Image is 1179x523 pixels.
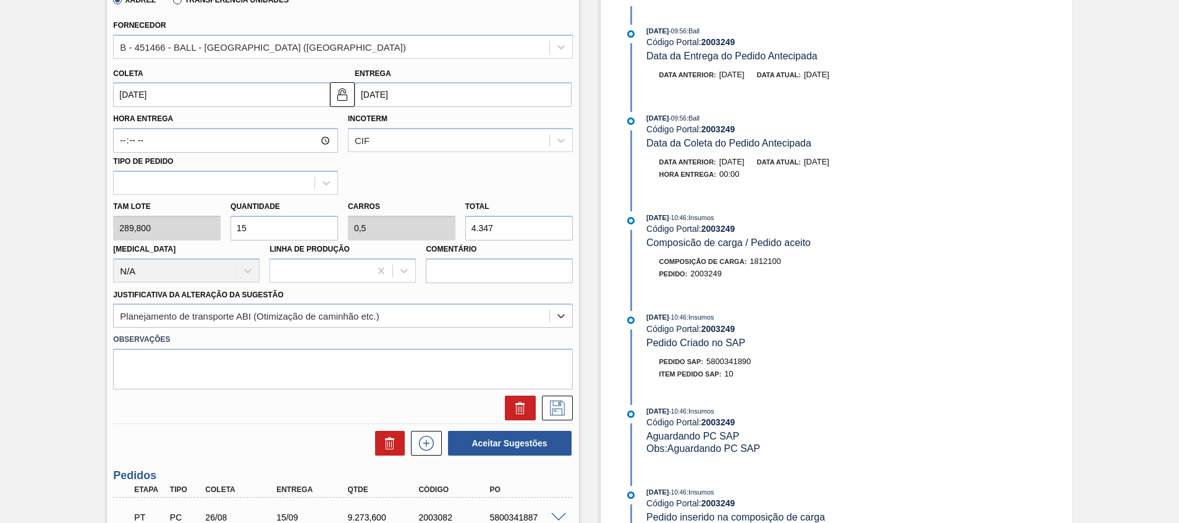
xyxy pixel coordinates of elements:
[273,485,353,494] div: Entrega
[687,27,699,35] span: : Ball
[448,431,572,456] button: Aceitar Sugestões
[627,117,635,125] img: atual
[202,485,282,494] div: Coleta
[486,485,566,494] div: PO
[646,338,745,348] span: Pedido Criado no SAP
[131,485,168,494] div: Etapa
[646,124,940,134] div: Código Portal:
[701,417,735,427] strong: 2003249
[659,158,716,166] span: Data anterior:
[348,202,380,211] label: Carros
[113,291,284,299] label: Justificativa da Alteração da Sugestão
[687,407,714,415] span: : Insumos
[646,407,669,415] span: [DATE]
[646,443,760,454] span: Obs: Aguardando PC SAP
[646,512,825,522] span: Pedido inserido na composição de carga
[627,217,635,224] img: atual
[202,512,282,522] div: 26/08/2025
[536,396,573,420] div: Salvar Sugestão
[659,358,704,365] span: Pedido SAP:
[113,469,572,482] h3: Pedidos
[757,71,801,79] span: Data atual:
[719,157,745,166] span: [DATE]
[348,114,387,123] label: Incoterm
[669,408,687,415] span: - 10:46
[627,491,635,499] img: atual
[120,41,406,52] div: B - 451466 - BALL - [GEOGRAPHIC_DATA] ([GEOGRAPHIC_DATA])
[669,489,687,496] span: - 10:46
[415,485,495,494] div: Código
[757,158,801,166] span: Data atual:
[426,240,572,258] label: Comentário
[113,157,173,166] label: Tipo de pedido
[701,224,735,234] strong: 2003249
[113,110,338,128] label: Hora Entrega
[646,237,811,248] span: Composicão de carga / Pedido aceito
[687,313,714,321] span: : Insumos
[646,138,811,148] span: Data da Coleta do Pedido Antecipada
[167,512,204,522] div: Pedido de Compra
[465,202,489,211] label: Total
[646,431,739,441] span: Aguardando PC SAP
[659,270,688,278] span: Pedido :
[113,21,166,30] label: Fornecedor
[627,410,635,418] img: atual
[646,498,940,508] div: Código Portal:
[687,114,699,122] span: : Ball
[134,512,165,522] p: PT
[442,430,573,457] div: Aceitar Sugestões
[669,314,687,321] span: - 10:46
[113,69,143,78] label: Coleta
[120,311,379,321] div: Planejamento de transporte ABI (Otimização de caminhão etc.)
[499,396,536,420] div: Excluir Sugestão
[724,369,733,378] span: 10
[627,30,635,38] img: atual
[706,357,751,366] span: 5800341890
[415,512,495,522] div: 2003082
[646,488,669,496] span: [DATE]
[335,87,350,102] img: unlocked
[804,70,829,79] span: [DATE]
[646,417,940,427] div: Código Portal:
[646,37,940,47] div: Código Portal:
[659,171,717,178] span: Hora Entrega :
[273,512,353,522] div: 15/09/2025
[646,114,669,122] span: [DATE]
[669,115,687,122] span: - 09:56
[355,135,370,146] div: CIF
[230,202,280,211] label: Quantidade
[687,214,714,221] span: : Insumos
[113,245,175,253] label: [MEDICAL_DATA]
[690,269,722,278] span: 2003249
[646,313,669,321] span: [DATE]
[659,370,722,378] span: Item pedido SAP:
[719,169,740,179] span: 00:00
[750,257,781,266] span: 1812100
[804,157,829,166] span: [DATE]
[330,82,355,107] button: unlocked
[646,324,940,334] div: Código Portal:
[646,27,669,35] span: [DATE]
[355,82,572,107] input: dd/mm/yyyy
[405,431,442,456] div: Nova sugestão
[701,324,735,334] strong: 2003249
[113,82,330,107] input: dd/mm/yyyy
[701,37,735,47] strong: 2003249
[344,512,424,522] div: 9.273,600
[646,224,940,234] div: Código Portal:
[659,71,716,79] span: Data anterior:
[687,488,714,496] span: : Insumos
[646,214,669,221] span: [DATE]
[486,512,566,522] div: 5800341887
[269,245,350,253] label: Linha de Produção
[113,331,572,349] label: Observações
[701,124,735,134] strong: 2003249
[369,431,405,456] div: Excluir Sugestões
[627,317,635,324] img: atual
[344,485,424,494] div: Qtde
[669,215,687,221] span: - 10:46
[113,198,221,216] label: Tam lote
[659,258,747,265] span: Composição de Carga :
[669,28,687,35] span: - 09:56
[646,51,818,61] span: Data da Entrega do Pedido Antecipada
